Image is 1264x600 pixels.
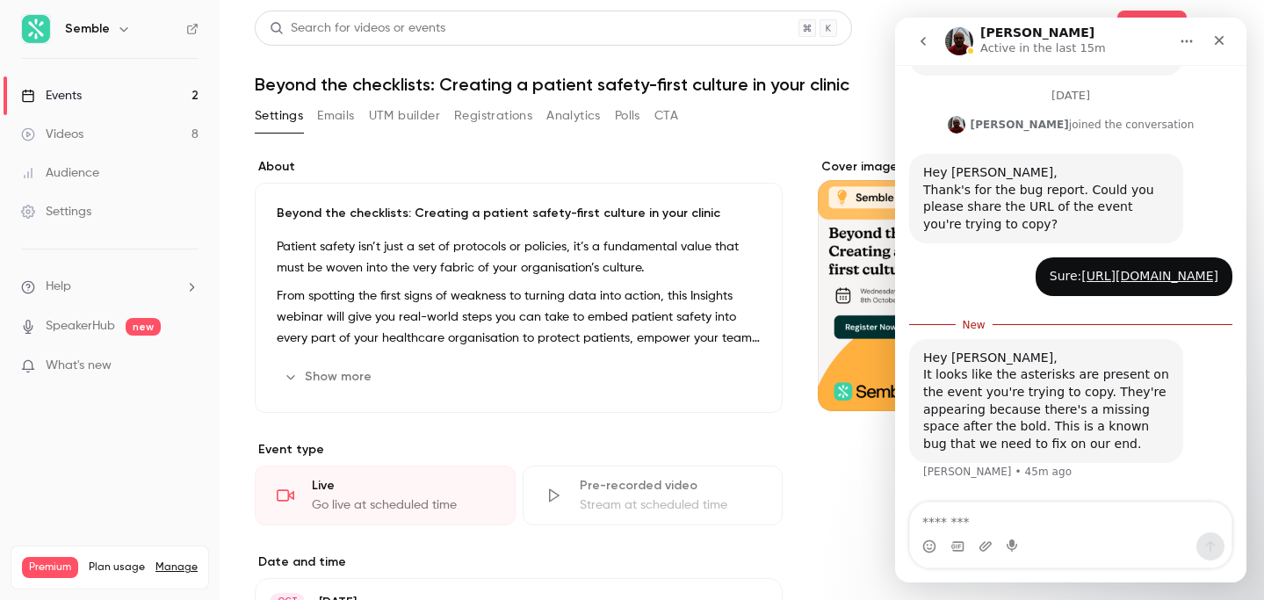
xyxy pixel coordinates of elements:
[22,557,78,578] span: Premium
[277,236,761,278] p: Patient safety isn’t just a set of protocols or policies, it’s a fundamental value that must be w...
[255,466,516,525] div: LiveGo live at scheduled time
[895,18,1246,582] iframe: Intercom live chat
[369,102,440,130] button: UTM builder
[21,164,99,182] div: Audience
[46,317,115,336] a: SpeakerHub
[615,102,640,130] button: Polls
[546,102,601,130] button: Analytics
[277,363,382,391] button: Show more
[277,205,761,222] p: Beyond the checklists: Creating a patient safety-first culture in your clinic
[21,126,83,143] div: Videos
[818,158,1229,411] section: Cover image
[654,102,678,130] button: CTA
[126,318,161,336] span: new
[454,102,532,130] button: Registrations
[317,102,354,130] button: Emails
[21,203,91,220] div: Settings
[277,286,761,349] p: From spotting the first signs of weakness to turning data into action, this Insights webinar will...
[818,158,1229,176] label: Cover image
[155,560,198,575] a: Manage
[255,553,783,571] label: Date and time
[21,87,82,105] div: Events
[65,20,110,38] h6: Semble
[523,466,784,525] div: Pre-recorded videoStream at scheduled time
[22,15,50,43] img: Semble
[21,278,199,296] li: help-dropdown-opener
[580,496,762,514] div: Stream at scheduled time
[89,560,145,575] span: Plan usage
[255,74,1229,95] h1: Beyond the checklists: Creating a patient safety-first culture in your clinic
[255,158,783,176] label: About
[46,278,71,296] span: Help
[255,441,783,459] p: Event type
[580,477,762,495] div: Pre-recorded video
[255,102,303,130] button: Settings
[270,19,445,38] div: Search for videos or events
[312,477,494,495] div: Live
[1117,11,1187,46] button: Share
[312,496,494,514] div: Go live at scheduled time
[46,357,112,375] span: What's new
